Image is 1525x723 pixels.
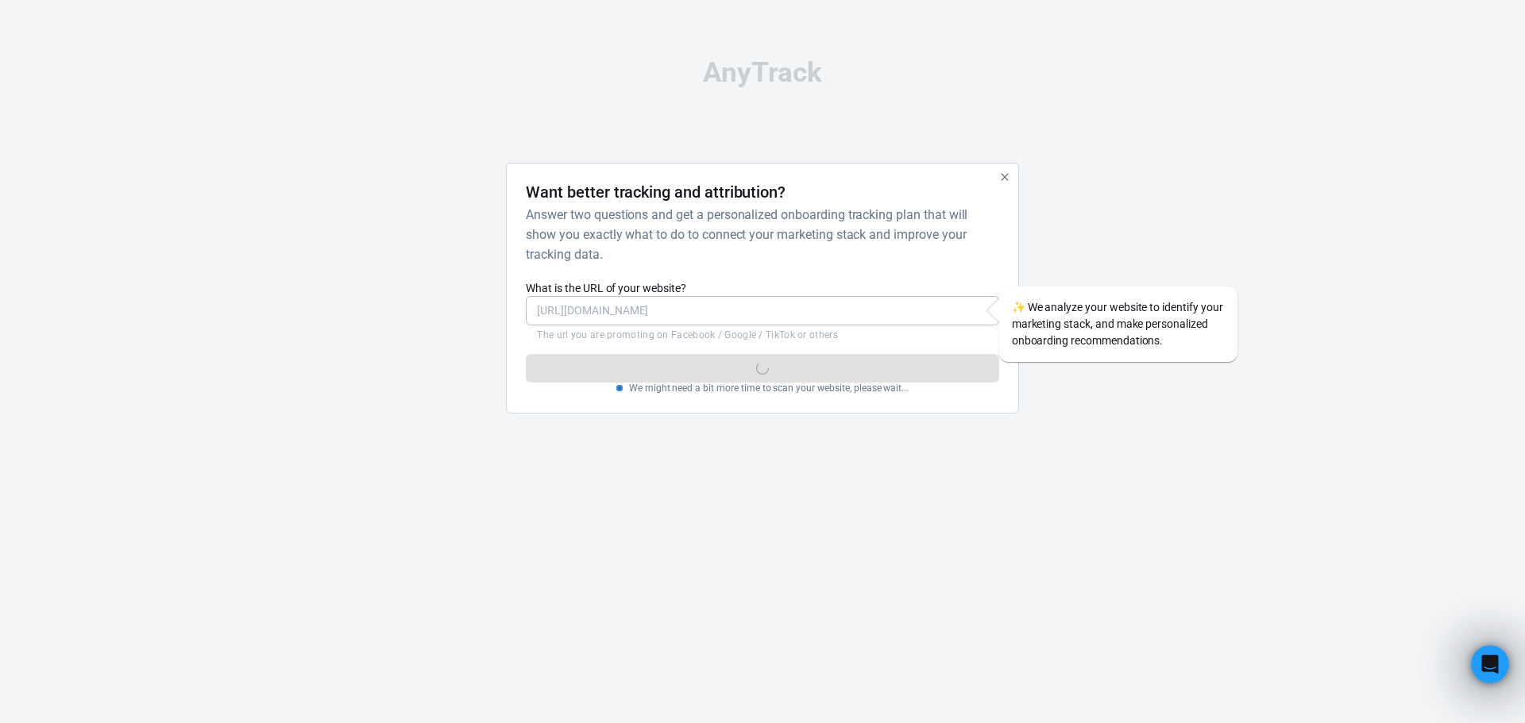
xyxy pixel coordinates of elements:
h4: Want better tracking and attribution? [526,183,786,202]
h6: Answer two questions and get a personalized onboarding tracking plan that will show you exactly w... [526,205,992,264]
input: https://yourwebsite.com/landing-page [526,296,998,325]
p: We might need a bit more time to scan your website, please wait... [629,383,909,394]
span: sparkles [1012,301,1025,313]
div: AnyTrack [365,59,1160,87]
p: The url you are promoting on Facebook / Google / TikTok or others [537,329,987,341]
iframe: Intercom live chat [1471,645,1509,683]
label: What is the URL of your website? [526,280,998,296]
div: We analyze your website to identify your marketing stack, and make personalized onboarding recomm... [999,287,1237,362]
